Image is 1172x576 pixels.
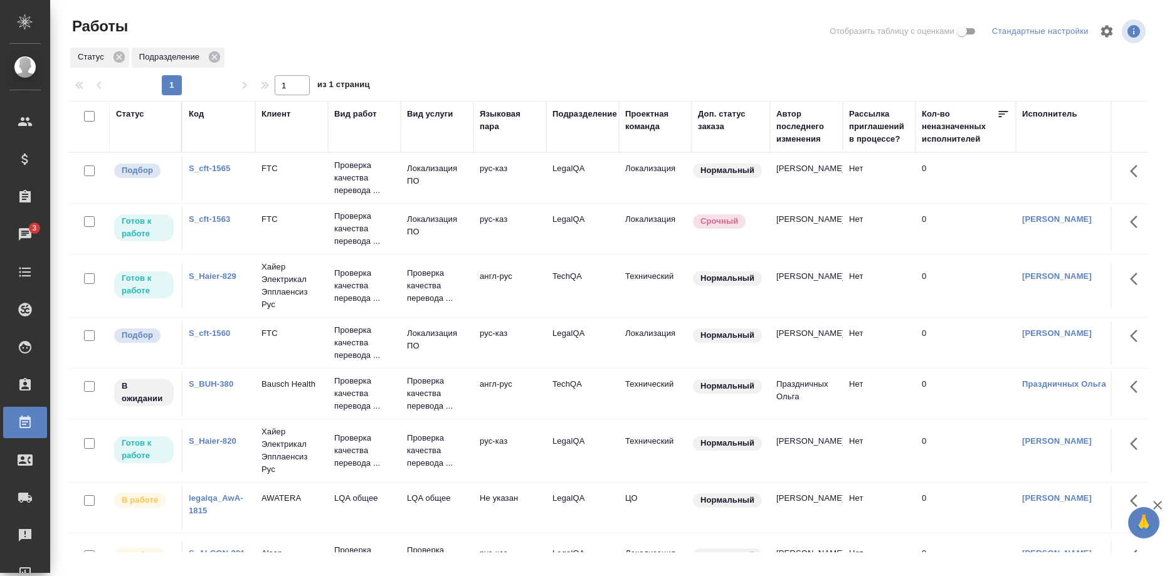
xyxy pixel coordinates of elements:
[770,321,843,365] td: [PERSON_NAME]
[922,108,997,145] div: Кол-во неназначенных исполнителей
[113,213,175,243] div: Исполнитель может приступить к работе
[700,494,754,506] p: Нормальный
[334,492,394,505] p: LQA общее
[189,548,245,558] a: S_ALCON-291
[546,207,619,251] td: LegalQA
[1022,214,1092,224] a: [PERSON_NAME]
[843,207,916,251] td: Нет
[3,219,47,250] a: 3
[1022,328,1092,338] a: [PERSON_NAME]
[843,321,916,365] td: Нет
[189,379,233,389] a: S_BUH-380
[1122,486,1153,516] button: Здесь прячутся важные кнопки
[625,108,685,133] div: Проектная команда
[261,426,322,476] p: Хайер Электрикал Эпплаенсиз Рус
[916,321,1016,365] td: 0
[122,272,166,297] p: Готов к работе
[916,486,1016,530] td: 0
[407,327,467,352] p: Локализация ПО
[843,156,916,200] td: Нет
[407,432,467,469] p: Проверка качества перевода ...
[546,321,619,365] td: LegalQA
[619,207,692,251] td: Локализация
[700,380,754,392] p: Нормальный
[843,429,916,473] td: Нет
[317,77,370,95] span: из 1 страниц
[139,51,204,63] p: Подразделение
[473,486,546,530] td: Не указан
[700,215,738,228] p: Срочный
[122,380,166,405] p: В ожидании
[189,436,236,446] a: S_Haier-820
[189,108,204,120] div: Код
[122,549,158,562] p: В работе
[1122,321,1153,351] button: Здесь прячутся важные кнопки
[1122,372,1153,402] button: Здесь прячутся важные кнопки
[189,328,230,338] a: S_cft-1560
[473,156,546,200] td: рус-каз
[843,372,916,416] td: Нет
[546,156,619,200] td: LegalQA
[1022,379,1106,389] a: Праздничных Ольга
[619,321,692,365] td: Локализация
[1122,429,1153,459] button: Здесь прячутся важные кнопки
[122,437,166,462] p: Готов к работе
[619,486,692,530] td: ЦО
[116,108,144,120] div: Статус
[407,213,467,238] p: Локализация ПО
[480,108,540,133] div: Языковая пара
[989,22,1092,41] div: split button
[849,108,909,145] div: Рассылка приглашений в процессе?
[700,329,754,342] p: Нормальный
[261,327,322,340] p: FTC
[334,159,394,197] p: Проверка качества перевода ...
[407,375,467,412] p: Проверка качества перевода ...
[407,162,467,187] p: Локализация ПО
[473,207,546,251] td: рус-каз
[122,494,158,506] p: В работе
[334,210,394,248] p: Проверка качества перевода ...
[1122,207,1153,237] button: Здесь прячутся важные кнопки
[546,264,619,308] td: TechQA
[916,372,1016,416] td: 0
[770,429,843,473] td: [PERSON_NAME]
[770,264,843,308] td: [PERSON_NAME]
[334,375,394,412] p: Проверка качества перевода ...
[1122,19,1148,43] span: Посмотреть информацию
[261,213,322,226] p: FTC
[70,48,129,68] div: Статус
[1022,108,1077,120] div: Исполнитель
[261,378,322,390] p: Bausch Health
[700,549,754,562] p: Нормальный
[113,378,175,407] div: Исполнитель назначен, приступать к работе пока рано
[552,108,617,120] div: Подразделение
[473,321,546,365] td: рус-каз
[916,207,1016,251] td: 0
[113,162,175,179] div: Можно подбирать исполнителей
[122,215,166,240] p: Готов к работе
[78,51,108,63] p: Статус
[261,261,322,311] p: Хайер Электрикал Эпплаенсиз Рус
[916,156,1016,200] td: 0
[546,372,619,416] td: TechQA
[261,547,322,560] p: Alcon
[1092,16,1122,46] span: Настроить таблицу
[843,486,916,530] td: Нет
[473,264,546,308] td: англ-рус
[770,486,843,530] td: [PERSON_NAME]
[1122,156,1153,186] button: Здесь прячутся важные кнопки
[334,324,394,362] p: Проверка качества перевода ...
[770,207,843,251] td: [PERSON_NAME]
[24,222,44,234] span: 3
[698,108,764,133] div: Доп. статус заказа
[122,164,153,177] p: Подбор
[261,108,290,120] div: Клиент
[334,432,394,469] p: Проверка качества перевода ...
[700,164,754,177] p: Нормальный
[770,156,843,200] td: [PERSON_NAME]
[473,372,546,416] td: англ-рус
[619,264,692,308] td: Технический
[407,108,453,120] div: Вид услуги
[189,164,230,173] a: S_cft-1565
[113,327,175,344] div: Можно подбирать исполнителей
